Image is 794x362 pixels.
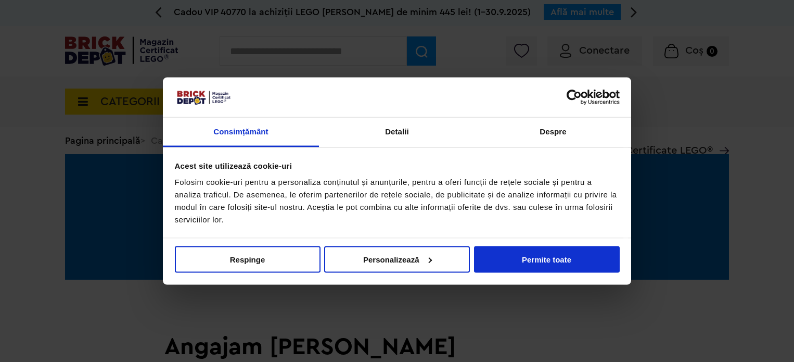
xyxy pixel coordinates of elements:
div: Folosim cookie-uri pentru a personaliza conținutul și anunțurile, pentru a oferi funcții de rețel... [175,176,620,226]
a: Usercentrics Cookiebot - opens in a new window [529,89,620,105]
button: Personalizează [324,246,470,272]
a: Despre [475,118,631,147]
img: siglă [175,89,232,106]
div: Acest site utilizează cookie-uri [175,159,620,172]
a: Consimțământ [163,118,319,147]
a: Detalii [319,118,475,147]
button: Respinge [175,246,321,272]
button: Permite toate [474,246,620,272]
